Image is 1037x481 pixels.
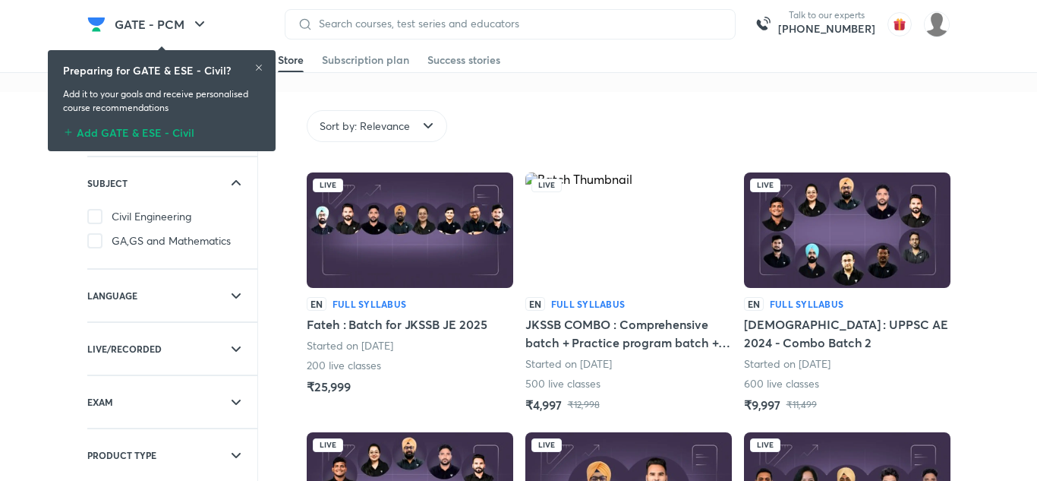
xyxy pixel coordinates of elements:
[313,179,343,192] div: Live
[427,48,500,72] a: Success stories
[87,448,156,463] h6: PRODUCT TYPE
[887,12,912,36] img: avatar
[551,297,625,311] h6: Full Syllabus
[63,62,231,78] h6: Preparing for GATE & ESE - Civil?
[568,399,600,411] p: ₹12,998
[427,52,500,68] div: Success stories
[525,172,732,288] img: Batch Thumbnail
[525,376,601,391] p: 500 live classes
[531,179,562,192] div: Live
[87,15,106,33] img: Company Logo
[750,438,780,452] div: Live
[278,48,304,72] a: Store
[307,338,393,353] p: Started on [DATE]
[87,176,128,191] h6: SUBJECT
[744,315,950,352] h5: [DEMOGRAPHIC_DATA] : UPPSC AE 2024 - Combo Batch 2
[744,396,780,414] h5: ₹9,997
[87,288,137,303] h6: LANGUAGE
[333,297,406,311] h6: Full Syllabus
[770,297,843,311] h6: Full Syllabus
[307,297,326,311] p: EN
[106,9,218,40] button: GATE - PCM
[322,52,409,68] div: Subscription plan
[322,48,409,72] a: Subscription plan
[525,297,545,311] p: EN
[320,119,410,134] span: Sort by: Relevance
[531,438,562,452] div: Live
[778,21,875,36] a: [PHONE_NUMBER]
[87,341,162,356] h6: LIVE/RECORDED
[112,233,231,248] span: GA,GS and Mathematics
[778,9,875,21] p: Talk to our experts
[525,356,612,372] p: Started on [DATE]
[112,209,191,224] span: Civil Engineering
[525,315,732,352] h5: JKSSB COMBO : Comprehensive batch + Practice program batch + Test series
[307,358,382,373] p: 200 live classes
[313,438,343,452] div: Live
[744,172,950,288] img: Batch Thumbnail
[87,394,113,410] h6: EXAM
[525,396,562,414] h5: ₹4,997
[63,121,260,139] div: Add GATE & ESE - Civil
[786,399,817,411] p: ₹11,499
[307,378,350,396] h5: ₹25,999
[313,17,723,30] input: Search courses, test series and educators
[750,179,780,192] div: Live
[924,11,950,37] img: Manav Vashishtha
[744,297,764,311] p: EN
[278,52,304,68] div: Store
[307,315,487,334] h5: Fateh : Batch for JKSSB JE 2025
[744,356,831,372] p: Started on [DATE]
[748,9,778,40] img: call-us
[307,172,513,288] img: Batch Thumbnail
[63,87,260,115] p: Add it to your goals and receive personalised course recommendations
[744,376,820,391] p: 600 live classes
